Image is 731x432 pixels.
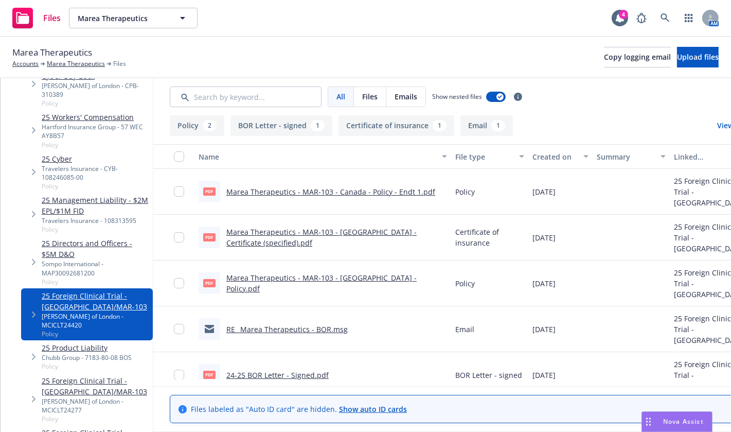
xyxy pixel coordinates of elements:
[597,151,654,162] div: Summary
[338,115,454,136] button: Certificate of insurance
[395,91,417,102] span: Emails
[455,151,513,162] div: File type
[199,151,436,162] div: Name
[362,91,378,102] span: Files
[194,144,451,169] button: Name
[433,120,447,131] div: 1
[455,278,475,289] span: Policy
[226,370,329,380] a: 24-25 BOR Letter - Signed.pdf
[593,144,670,169] button: Summary
[42,397,149,414] div: [PERSON_NAME] of London - MCICLT24277
[604,52,671,62] span: Copy logging email
[491,120,505,131] div: 1
[42,141,149,149] span: Policy
[203,233,216,241] span: pdf
[532,186,556,197] span: [DATE]
[532,278,556,289] span: [DATE]
[532,370,556,381] span: [DATE]
[655,8,675,28] a: Search
[42,153,149,164] a: 25 Cyber
[113,59,126,68] span: Files
[42,312,149,330] div: [PERSON_NAME] of London - MCICLT24420
[203,279,216,287] span: pdf
[42,225,149,234] span: Policy
[42,99,149,108] span: Policy
[42,123,149,140] div: Hartford Insurance Group - 57 WEC AY8B57
[174,186,184,197] input: Toggle Row Selected
[336,91,345,102] span: All
[174,232,184,243] input: Toggle Row Selected
[641,411,712,432] button: Nova Assist
[432,92,482,101] span: Show nested files
[42,330,149,338] span: Policy
[42,238,149,260] a: 25 Directors and Officers - $5M D&O
[203,120,217,131] div: 2
[42,290,149,312] a: 25 Foreign Clinical Trial - [GEOGRAPHIC_DATA]/MAR-103
[174,370,184,380] input: Toggle Row Selected
[226,227,417,248] a: Marea Therapeutics - MAR-103 - [GEOGRAPHIC_DATA] - Certificate (specified).pdf
[43,14,61,22] span: Files
[42,112,149,123] a: 25 Workers' Compensation
[679,8,699,28] a: Switch app
[642,412,655,431] div: Drag to move
[47,59,105,68] a: Marea Therapeutics
[631,8,652,28] a: Report a Bug
[455,370,522,381] span: BOR Letter - signed
[42,278,149,286] span: Policy
[42,182,149,191] span: Policy
[226,324,348,334] a: RE_ Marea Therapeutics - BOR.msg
[42,195,149,216] a: 25 Management Liability - $2M EPL/$1M FID
[174,324,184,334] input: Toggle Row Selected
[42,375,149,397] a: 25 Foreign Clinical Trial - [GEOGRAPHIC_DATA]/MAR-103
[170,87,322,107] input: Search by keyword...
[532,324,556,335] span: [DATE]
[203,187,216,195] span: pdf
[191,404,407,414] span: Files labeled as "Auto ID card" are hidden.
[42,362,132,371] span: Policy
[12,59,39,68] a: Accounts
[203,371,216,378] span: pdf
[12,46,92,59] span: Marea Therapeutics
[311,120,325,131] div: 1
[532,151,577,162] div: Created on
[174,278,184,288] input: Toggle Row Selected
[42,260,149,277] div: Sompo International - MAP30092681200
[174,151,184,162] input: Select all
[42,414,149,423] span: Policy
[460,115,513,136] button: Email
[532,232,556,243] span: [DATE]
[455,186,475,197] span: Policy
[69,8,198,28] button: Marea Therapeutics
[42,342,132,353] a: 25 Product Liability
[226,187,435,197] a: Marea Therapeutics - MAR-103 - Canada - Policy - Endt 1.pdf
[528,144,593,169] button: Created on
[42,353,132,362] div: Chubb Group - 7183-80-08 BOS
[677,52,719,62] span: Upload files
[230,115,332,136] button: BOR Letter - signed
[8,4,65,32] a: Files
[170,115,224,136] button: Policy
[42,216,149,225] div: Travelers Insurance - 108313595
[339,404,407,414] a: Show auto ID cards
[42,81,149,99] div: [PERSON_NAME] of London - CPB-310389
[451,144,528,169] button: File type
[42,164,149,182] div: Travelers Insurance - CYB-108246085-00
[78,13,167,24] span: Marea Therapeutics
[663,417,704,426] span: Nova Assist
[619,10,628,19] div: 4
[226,273,417,293] a: Marea Therapeutics - MAR-103 - [GEOGRAPHIC_DATA] - Policy.pdf
[604,47,671,67] button: Copy logging email
[677,47,719,67] button: Upload files
[455,227,524,248] span: Certificate of insurance
[455,324,474,335] span: Email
